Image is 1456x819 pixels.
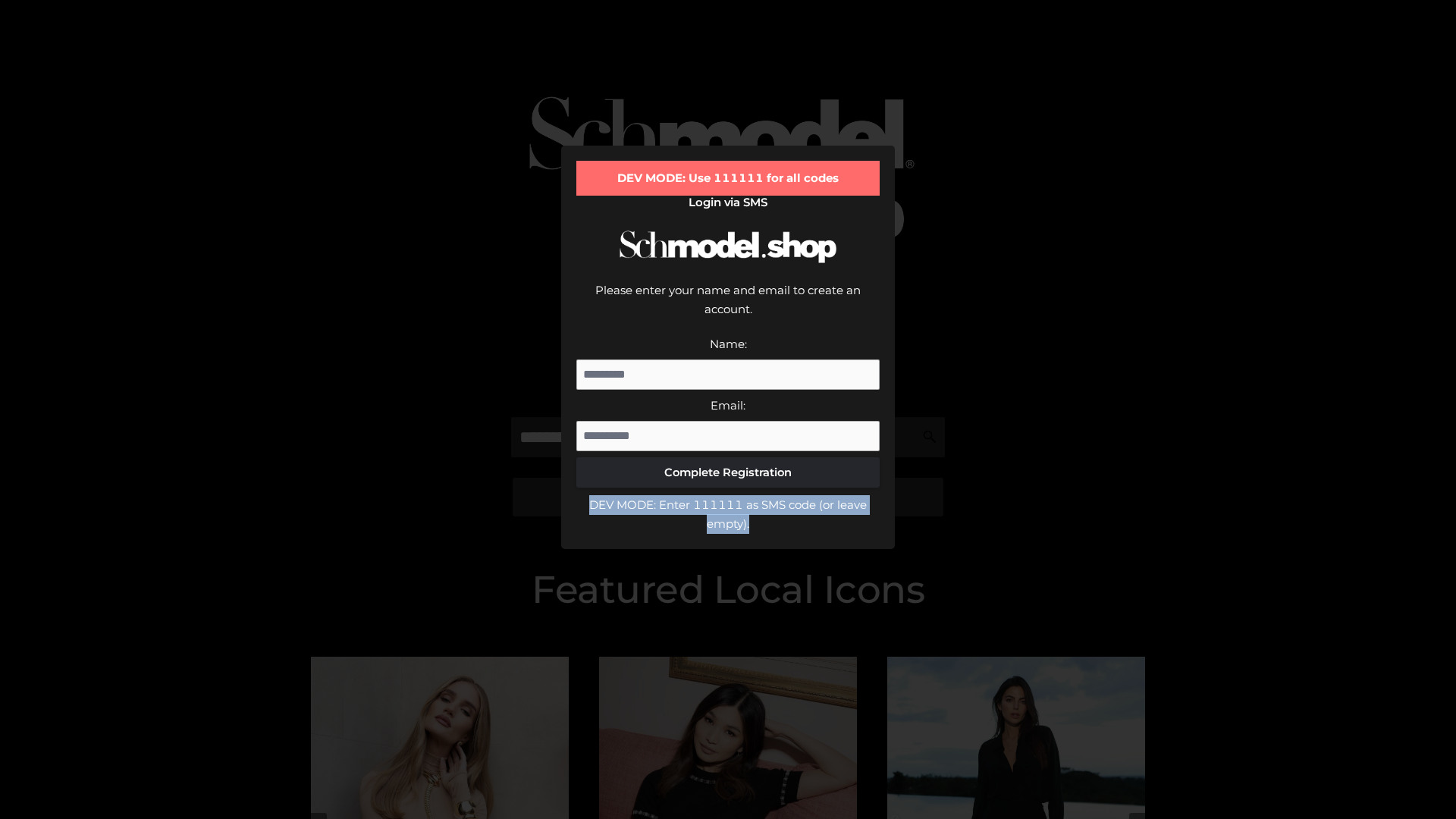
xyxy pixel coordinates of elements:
div: DEV MODE: Use 111111 for all codes [576,161,880,196]
h2: Login via SMS [576,196,880,209]
label: Email: [711,398,745,413]
img: Schmodel Logo [614,217,842,277]
div: DEV MODE: Enter 111111 as SMS code (or leave empty). [576,495,880,534]
div: Please enter your name and email to create an account. [576,281,880,334]
button: Complete Registration [576,457,880,488]
label: Name: [710,337,747,351]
